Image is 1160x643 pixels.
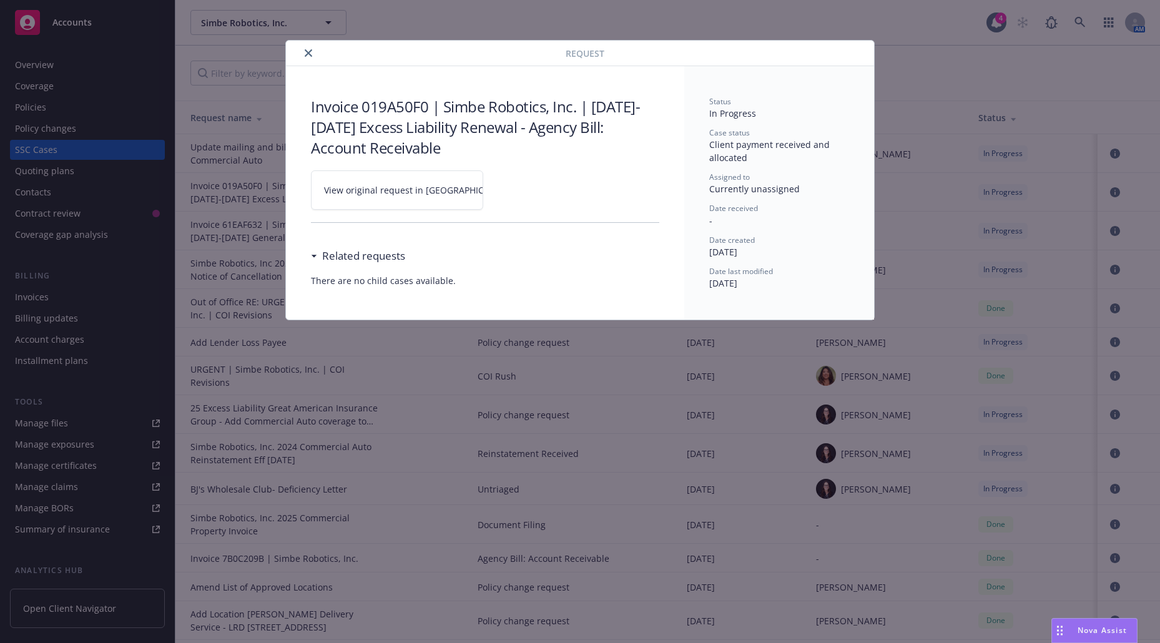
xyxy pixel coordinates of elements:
[709,172,750,182] span: Assigned to
[709,266,773,277] span: Date last modified
[1051,618,1138,643] button: Nova Assist
[301,46,316,61] button: close
[311,248,405,264] div: Related requests
[311,170,483,210] a: View original request in [GEOGRAPHIC_DATA]
[1078,625,1127,636] span: Nova Assist
[311,96,659,158] h3: Invoice 019A50F0 | Simbe Robotics, Inc. | [DATE]-[DATE] Excess Liability Renewal - Agency Bill: A...
[709,96,731,107] span: Status
[709,246,737,258] span: [DATE]
[709,235,755,245] span: Date created
[324,184,513,197] span: View original request in [GEOGRAPHIC_DATA]
[1052,619,1068,642] div: Drag to move
[709,127,750,138] span: Case status
[709,277,737,289] span: [DATE]
[311,274,659,287] span: There are no child cases available.
[322,248,405,264] h3: Related requests
[709,215,712,227] span: -
[709,183,800,195] span: Currently unassigned
[709,139,832,164] span: Client payment received and allocated
[709,107,756,119] span: In Progress
[566,47,604,60] span: Request
[709,203,758,214] span: Date received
